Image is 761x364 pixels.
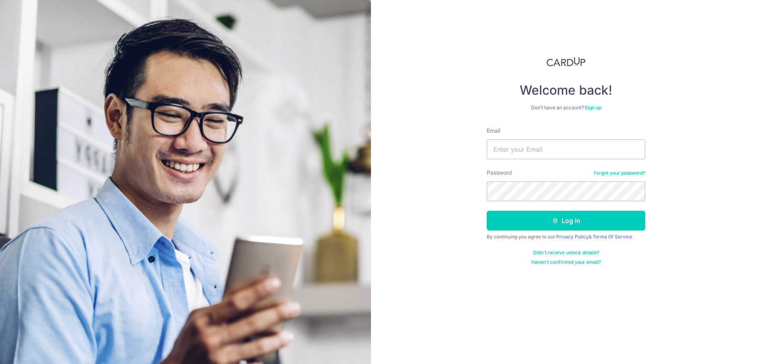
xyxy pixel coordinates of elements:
a: Sign up [585,105,601,111]
img: CardUp Logo [547,57,585,67]
div: By continuing you agree to our & [487,234,645,240]
label: Password [487,169,512,177]
a: Haven't confirmed your email? [531,259,601,265]
button: Log in [487,211,645,231]
a: Terms Of Service [593,234,632,240]
a: Didn't receive unlock details? [533,250,599,256]
input: Enter your Email [487,139,645,159]
div: Don’t have an account? [487,105,645,111]
label: Email [487,127,500,135]
a: Forgot your password? [594,170,645,176]
h4: Welcome back! [487,82,645,98]
a: Privacy Policy [556,234,589,240]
